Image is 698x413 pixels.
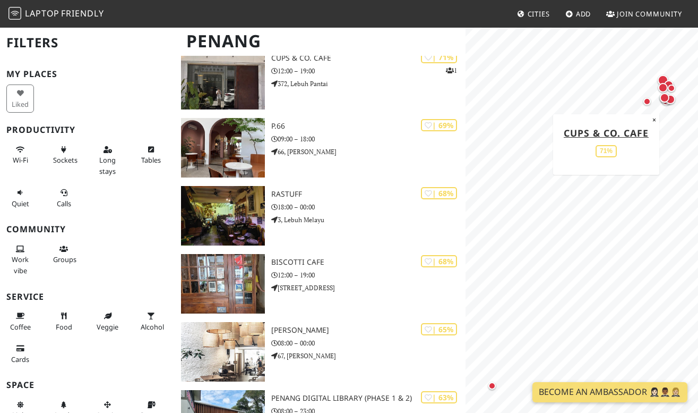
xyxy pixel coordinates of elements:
[6,184,34,212] button: Quiet
[665,82,678,95] div: Map marker
[93,141,121,180] button: Long stays
[13,155,28,165] span: Stable Wi-Fi
[271,79,465,89] p: 372, Lebuh Pantai
[93,307,121,335] button: Veggie
[99,155,116,175] span: Long stays
[6,240,34,279] button: Work vibe
[446,65,457,75] p: 1
[175,118,466,178] a: P.66 | 69% P.66 09:00 – 18:00 66, [PERSON_NAME]
[421,391,457,403] div: | 63%
[137,307,165,335] button: Alcohol
[271,270,465,280] p: 12:00 – 19:00
[271,190,465,199] h3: Rastuff
[421,119,457,131] div: | 69%
[6,125,168,135] h3: Productivity
[486,380,498,392] div: Map marker
[175,322,466,382] a: WHEELER'S | 65% [PERSON_NAME] 08:00 – 00:00 67, [PERSON_NAME]
[271,351,465,361] p: 67, [PERSON_NAME]
[10,322,31,332] span: Coffee
[656,81,670,95] div: Map marker
[271,66,465,76] p: 12:00 – 19:00
[6,380,168,390] h3: Space
[513,4,554,23] a: Cities
[50,141,77,169] button: Sockets
[6,69,168,79] h3: My Places
[6,340,34,368] button: Cards
[271,338,465,348] p: 08:00 – 00:00
[175,186,466,246] a: Rastuff | 68% Rastuff 18:00 – 00:00 3, Lebuh Melayu
[25,7,59,19] span: Laptop
[53,155,77,165] span: Power sockets
[271,147,465,157] p: 66, [PERSON_NAME]
[656,73,670,88] div: Map marker
[181,50,265,109] img: Cups & Co. Cafe
[421,187,457,199] div: | 68%
[11,355,29,364] span: Credit cards
[421,255,457,267] div: | 68%
[50,184,77,212] button: Calls
[181,322,265,382] img: WHEELER'S
[617,9,682,19] span: Join Community
[659,94,673,107] div: Map marker
[57,199,71,208] span: Video/audio calls
[663,92,677,106] div: Map marker
[6,292,168,302] h3: Service
[12,255,29,275] span: People working
[561,4,596,23] a: Add
[528,9,550,19] span: Cities
[8,7,21,20] img: LaptopFriendly
[271,326,465,335] h3: [PERSON_NAME]
[271,202,465,212] p: 18:00 – 00:00
[175,254,466,314] a: Biscotti Cafe | 68% Biscotti Cafe 12:00 – 19:00 [STREET_ADDRESS]
[271,258,465,267] h3: Biscotti Cafe
[53,255,76,264] span: Group tables
[175,50,466,109] a: Cups & Co. Cafe | 71% 1 Cups & Co. Cafe 12:00 – 19:00 372, Lebuh Pantai
[596,145,617,157] div: 71%
[50,307,77,335] button: Food
[271,134,465,144] p: 09:00 – 18:00
[662,78,676,92] div: Map marker
[6,27,168,59] h2: Filters
[137,141,165,169] button: Tables
[641,95,653,108] div: Map marker
[181,186,265,246] img: Rastuff
[271,283,465,293] p: [STREET_ADDRESS]
[564,127,649,139] a: Cups & Co. Cafe
[141,155,161,165] span: Work-friendly tables
[662,92,676,106] div: Map marker
[61,7,104,19] span: Friendly
[141,322,164,332] span: Alcohol
[602,4,686,23] a: Join Community
[181,118,265,178] img: P.66
[578,114,592,128] div: Map marker
[421,323,457,335] div: | 65%
[6,141,34,169] button: Wi-Fi
[271,215,465,225] p: 3, Lebuh Melayu
[178,27,463,56] h1: Penang
[12,199,29,208] span: Quiet
[8,5,104,23] a: LaptopFriendly LaptopFriendly
[6,307,34,335] button: Coffee
[271,394,465,403] h3: Penang Digital Library (Phase 1 & 2)
[649,114,659,126] button: Close popup
[50,240,77,268] button: Groups
[576,9,591,19] span: Add
[6,224,168,234] h3: Community
[658,91,671,105] div: Map marker
[271,122,465,131] h3: P.66
[97,322,118,332] span: Veggie
[181,254,265,314] img: Biscotti Cafe
[56,322,72,332] span: Food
